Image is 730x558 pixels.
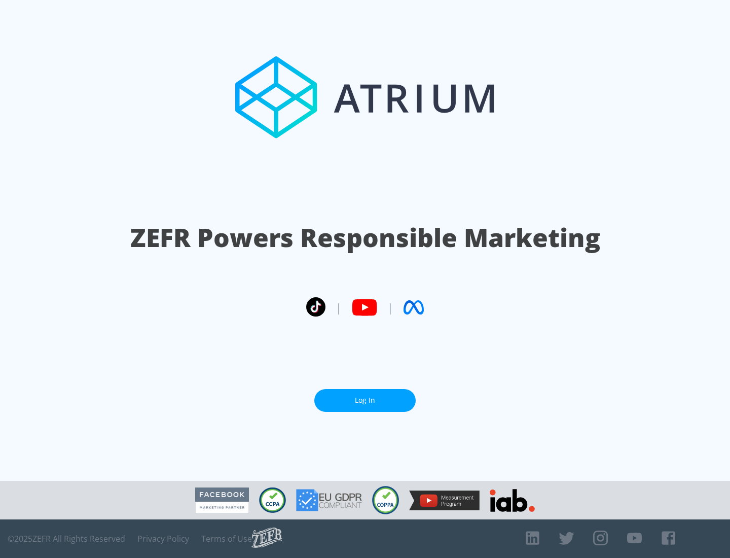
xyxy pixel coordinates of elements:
img: COPPA Compliant [372,486,399,514]
img: IAB [490,489,535,512]
a: Log In [314,389,416,412]
img: Facebook Marketing Partner [195,487,249,513]
span: | [387,300,393,315]
img: GDPR Compliant [296,489,362,511]
span: | [336,300,342,315]
img: YouTube Measurement Program [409,491,480,510]
a: Privacy Policy [137,534,189,544]
h1: ZEFR Powers Responsible Marketing [130,220,600,255]
span: © 2025 ZEFR All Rights Reserved [8,534,125,544]
img: CCPA Compliant [259,487,286,513]
a: Terms of Use [201,534,252,544]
